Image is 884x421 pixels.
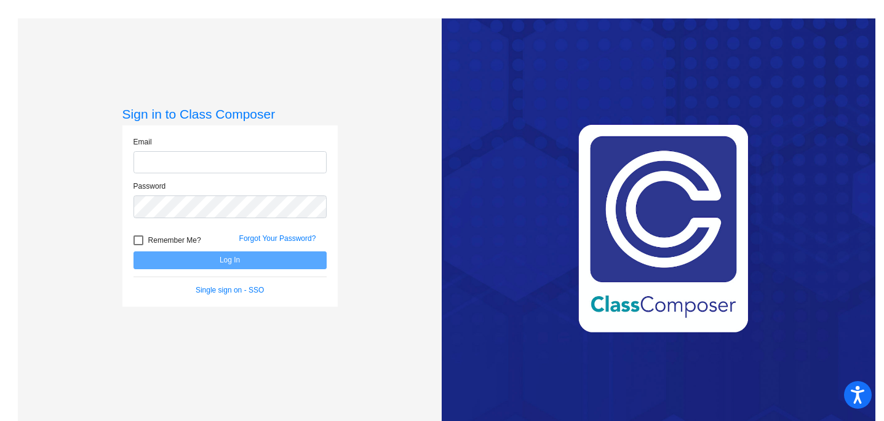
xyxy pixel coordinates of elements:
[239,234,316,243] a: Forgot Your Password?
[133,181,166,192] label: Password
[148,233,201,248] span: Remember Me?
[133,136,152,148] label: Email
[133,251,327,269] button: Log In
[196,286,264,294] a: Single sign on - SSO
[122,106,338,122] h3: Sign in to Class Composer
